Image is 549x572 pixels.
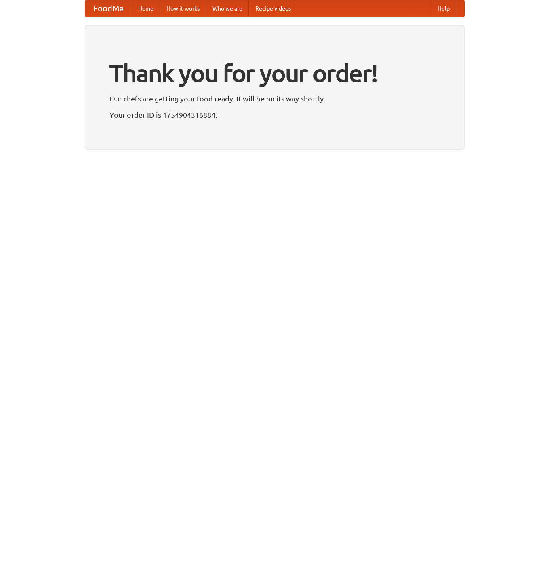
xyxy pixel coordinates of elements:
a: Help [431,0,456,17]
p: Our chefs are getting your food ready. It will be on its way shortly. [109,93,440,105]
a: FoodMe [85,0,132,17]
a: How it works [160,0,206,17]
a: Home [132,0,160,17]
h1: Thank you for your order! [109,54,440,93]
p: Your order ID is 1754904316884. [109,109,440,121]
a: Recipe videos [249,0,297,17]
a: Who we are [206,0,249,17]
